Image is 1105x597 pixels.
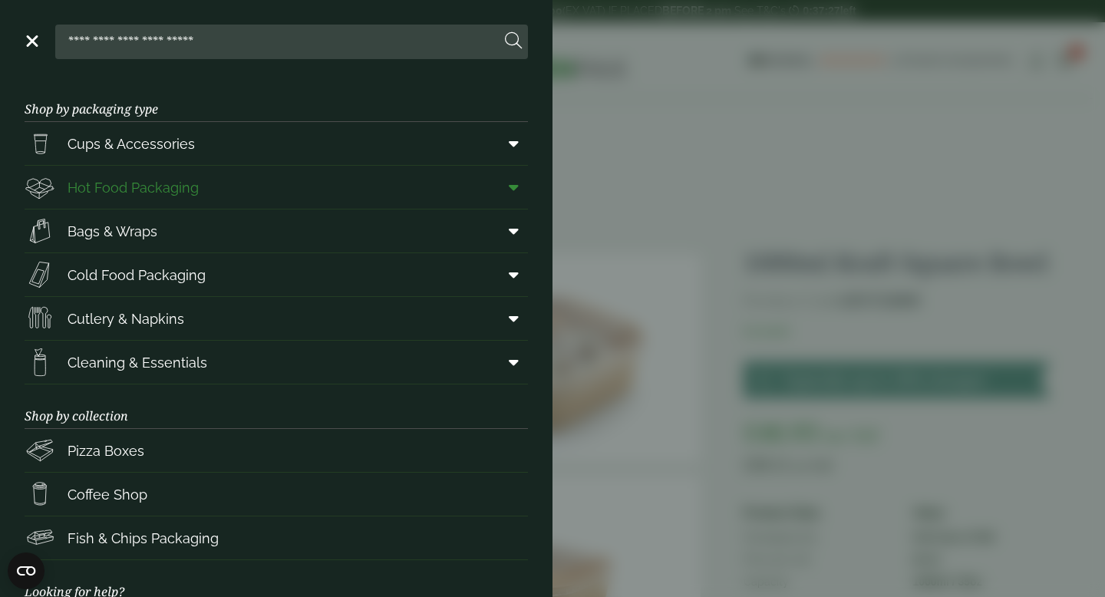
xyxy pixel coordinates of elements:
[68,308,184,329] span: Cutlery & Napkins
[25,209,528,252] a: Bags & Wraps
[25,78,528,122] h3: Shop by packaging type
[68,134,195,154] span: Cups & Accessories
[25,347,55,378] img: open-wipe.svg
[68,177,199,198] span: Hot Food Packaging
[25,341,528,384] a: Cleaning & Essentials
[25,166,528,209] a: Hot Food Packaging
[25,429,528,472] a: Pizza Boxes
[25,473,528,516] a: Coffee Shop
[25,128,55,159] img: PintNhalf_cup.svg
[25,122,528,165] a: Cups & Accessories
[68,484,147,505] span: Coffee Shop
[68,352,207,373] span: Cleaning & Essentials
[68,265,206,285] span: Cold Food Packaging
[8,552,45,589] button: Open CMP widget
[25,435,55,466] img: Pizza_boxes.svg
[25,259,55,290] img: Sandwich_box.svg
[68,440,144,461] span: Pizza Boxes
[68,528,219,549] span: Fish & Chips Packaging
[25,479,55,510] img: HotDrink_paperCup.svg
[68,221,157,242] span: Bags & Wraps
[25,216,55,246] img: Paper_carriers.svg
[25,297,528,340] a: Cutlery & Napkins
[25,516,528,559] a: Fish & Chips Packaging
[25,384,528,429] h3: Shop by collection
[25,303,55,334] img: Cutlery.svg
[25,253,528,296] a: Cold Food Packaging
[25,172,55,203] img: Deli_box.svg
[25,523,55,553] img: FishNchip_box.svg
